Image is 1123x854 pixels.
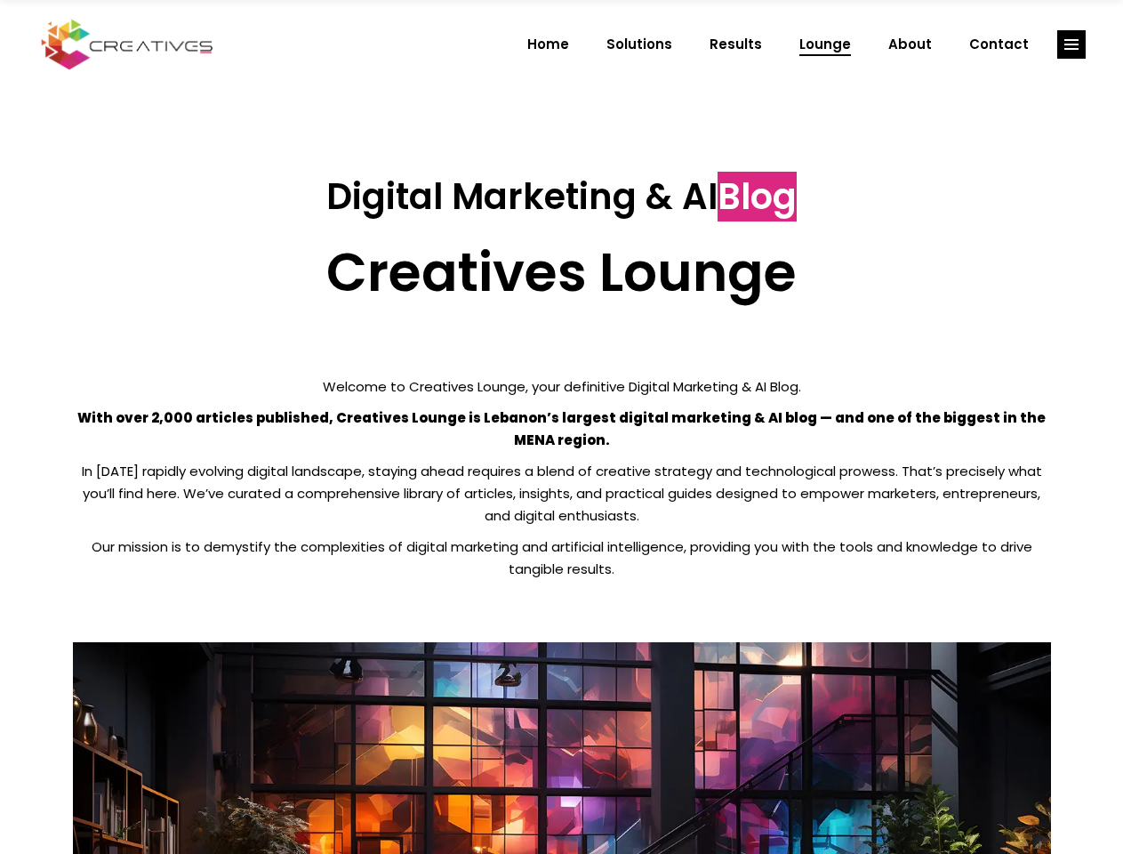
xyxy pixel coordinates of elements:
a: link [1057,30,1086,59]
span: Results [710,21,762,68]
span: Contact [969,21,1029,68]
a: Lounge [781,21,870,68]
a: Solutions [588,21,691,68]
span: Solutions [606,21,672,68]
p: Welcome to Creatives Lounge, your definitive Digital Marketing & AI Blog. [73,375,1051,398]
p: Our mission is to demystify the complexities of digital marketing and artificial intelligence, pr... [73,536,1051,580]
h2: Creatives Lounge [73,240,1051,304]
a: Contact [951,21,1047,68]
a: About [870,21,951,68]
strong: With over 2,000 articles published, Creatives Lounge is Lebanon’s largest digital marketing & AI ... [77,408,1046,449]
a: Home [509,21,588,68]
span: Home [527,21,569,68]
span: Blog [718,172,797,222]
span: Lounge [799,21,851,68]
span: About [888,21,932,68]
h3: Digital Marketing & AI [73,175,1051,218]
a: Results [691,21,781,68]
p: In [DATE] rapidly evolving digital landscape, staying ahead requires a blend of creative strategy... [73,460,1051,527]
img: Creatives [37,17,217,72]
